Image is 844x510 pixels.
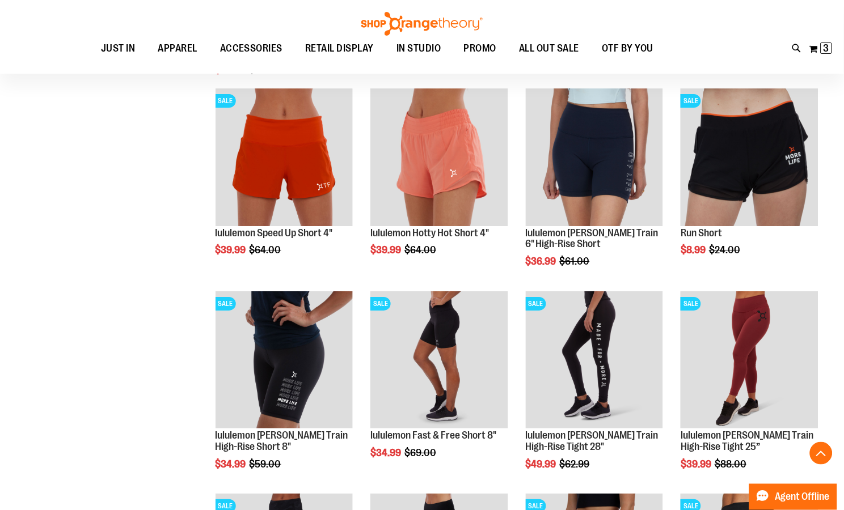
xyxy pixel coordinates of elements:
img: Shop Orangetheory [360,12,484,36]
a: lululemon [PERSON_NAME] Train 6" High-Rise Short [526,227,659,250]
span: JUST IN [101,36,136,61]
span: $64.00 [250,244,283,256]
div: product [675,286,824,499]
a: Product image for lululemon Wunder Train 6" High-Rise Short [526,88,664,228]
span: $8.99 [681,244,707,256]
div: product [520,83,669,296]
div: product [365,83,514,284]
a: lululemon [PERSON_NAME] Train High-Rise Tight 28" [526,430,659,452]
a: lululemon [PERSON_NAME] Train High-Rise Tight 25” [681,430,813,452]
img: Product image for lululemon Wunder Train High-Rise Tight 28" [526,291,664,429]
span: APPAREL [158,36,197,61]
span: $64.00 [404,244,438,256]
span: PROMO [464,36,497,61]
span: SALE [526,297,546,311]
span: $69.00 [404,447,438,458]
div: product [520,286,669,499]
a: lululemon [PERSON_NAME] Train High-Rise Short 8" [216,430,348,452]
span: $39.99 [370,244,403,256]
span: SALE [216,297,236,311]
a: Product image for lululemon Speed Up Short 4"SALE [216,88,353,228]
span: ALL OUT SALE [519,36,579,61]
div: product [365,286,514,487]
span: $36.99 [526,256,558,267]
img: Product image for Run Shorts [681,88,818,226]
span: IN STUDIO [396,36,441,61]
button: Agent Offline [749,484,837,510]
span: SALE [216,94,236,108]
span: SALE [681,297,701,311]
a: lululemon Fast & Free Short 8" [370,430,496,441]
span: RETAIL DISPLAY [305,36,374,61]
a: Run Short [681,227,722,239]
span: ACCESSORIES [220,36,283,61]
a: Product image for lululemon Wunder Train High-Rise Tight 25”SALE [681,291,818,431]
img: Product image for lululemon Speed Up Short 4" [216,88,353,226]
button: Back To Top [810,442,833,465]
img: Product image for lululemon Wunder Train High-Rise Tight 25” [681,291,818,429]
span: $34.99 [370,447,403,458]
span: $88.00 [715,458,748,470]
div: product [210,286,359,499]
a: Product image for lululemon Wunder Train High-Rise Short 8"SALE [216,291,353,431]
div: product [210,83,359,284]
span: SALE [370,297,391,311]
a: lululemon Speed Up Short 4" [216,227,333,239]
span: 3 [824,42,829,54]
span: $61.00 [560,256,592,267]
a: Product image for lululemon Fast & Free Short 8"SALE [370,291,508,431]
img: lululemon Hotty Hot Short 4" [370,88,508,226]
span: SALE [681,94,701,108]
span: $39.99 [681,458,713,470]
img: Product image for lululemon Wunder Train 6" High-Rise Short [526,88,664,226]
div: product [675,83,824,284]
a: lululemon Hotty Hot Short 4" [370,88,508,228]
span: $24.00 [709,244,742,256]
img: Product image for lululemon Wunder Train High-Rise Short 8" [216,291,353,429]
img: Product image for lululemon Fast & Free Short 8" [370,291,508,429]
span: Agent Offline [775,492,830,503]
span: $34.99 [216,458,248,470]
span: OTF BY YOU [602,36,653,61]
span: $62.99 [560,458,592,470]
a: Product image for lululemon Wunder Train High-Rise Tight 28"SALE [526,291,664,431]
span: $59.00 [250,458,283,470]
span: $49.99 [526,458,558,470]
a: lululemon Hotty Hot Short 4" [370,227,489,239]
span: $39.99 [216,244,248,256]
a: Product image for Run ShortsSALE [681,88,818,228]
